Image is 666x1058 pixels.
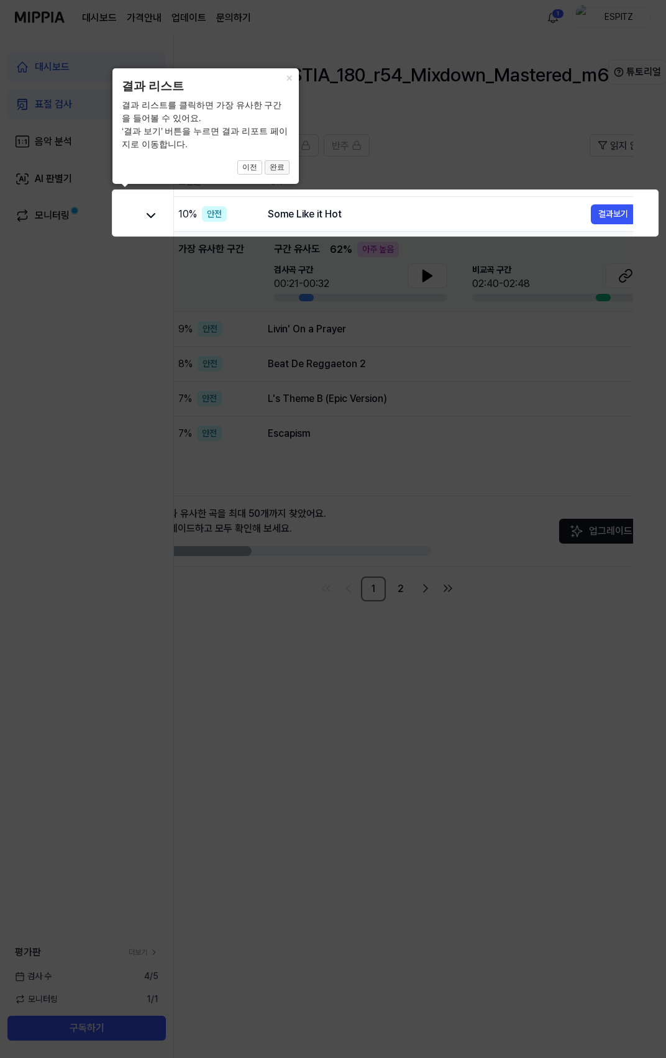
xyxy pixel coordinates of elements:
[178,207,197,222] span: 10 %
[122,78,290,96] header: 결과 리스트
[202,206,227,222] div: 안전
[119,204,168,224] div: 시그니처
[279,68,299,86] button: Close
[237,160,262,175] button: 이전
[265,160,290,175] button: 완료
[122,99,290,151] div: 결과 리스트를 클릭하면 가장 유사한 구간을 들어볼 수 있어요. ‘결과 보기’ 버튼을 누르면 결과 리포트 페이지로 이동합니다.
[268,207,591,222] div: Some Like it Hot
[591,204,636,224] button: 결과보기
